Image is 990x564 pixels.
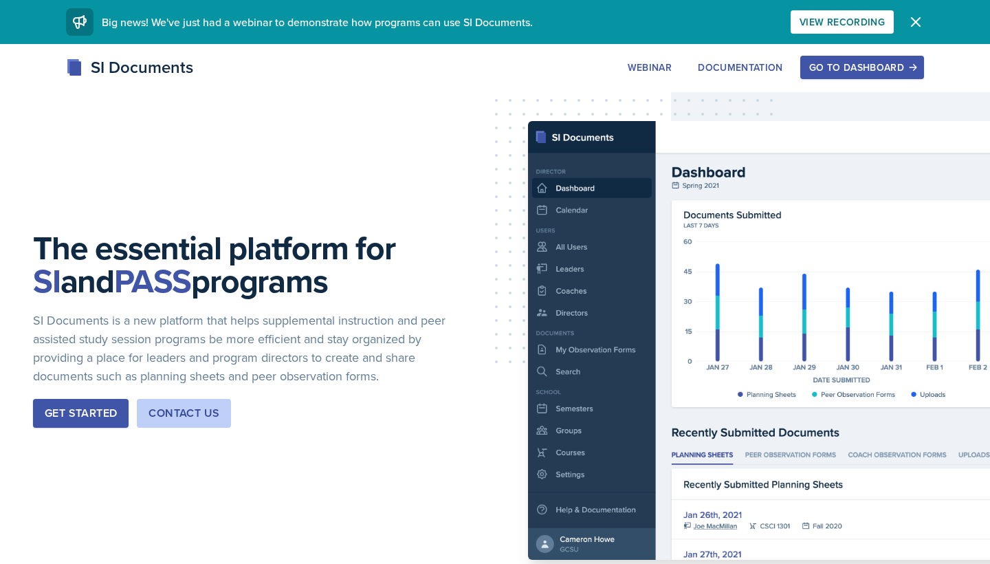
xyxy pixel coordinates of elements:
[33,399,129,428] button: Get Started
[137,399,231,428] button: Contact Us
[148,405,219,422] div: Contact Us
[809,62,915,73] div: Go to Dashboard
[66,55,193,80] div: SI Documents
[102,14,533,30] span: Big news! We've just had a webinar to demonstrate how programs can use SI Documents.
[689,56,792,79] button: Documentation
[698,62,783,73] div: Documentation
[628,62,672,73] div: Webinar
[800,17,885,28] div: View Recording
[791,10,894,34] button: View Recording
[45,405,117,422] div: Get Started
[800,56,924,79] button: Go to Dashboard
[619,56,681,79] button: Webinar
